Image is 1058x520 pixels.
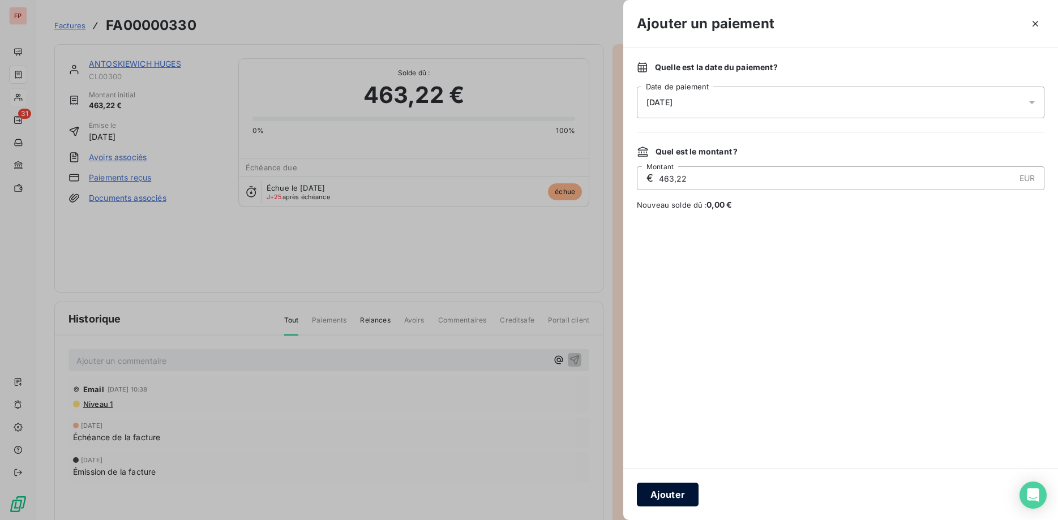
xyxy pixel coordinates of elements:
[655,62,778,73] span: Quelle est la date du paiement ?
[706,200,733,209] span: 0,00 €
[637,199,1044,210] span: Nouveau solde dû :
[1020,482,1047,509] div: Open Intercom Messenger
[656,146,738,157] span: Quel est le montant ?
[646,98,673,107] span: [DATE]
[637,14,774,34] h3: Ajouter un paiement
[637,483,699,506] button: Ajouter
